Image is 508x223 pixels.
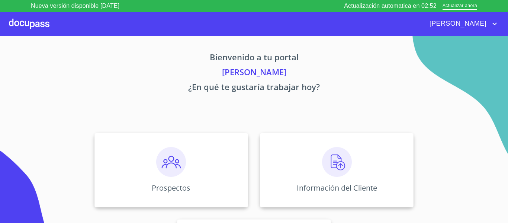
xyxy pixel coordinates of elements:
img: carga.png [322,147,352,177]
p: Nueva versión disponible [DATE] [31,1,119,10]
p: Actualización automatica en 02:52 [344,1,437,10]
p: Bienvenido a tu portal [25,51,483,66]
span: [PERSON_NAME] [424,18,490,30]
p: [PERSON_NAME] [25,66,483,81]
button: account of current user [424,18,499,30]
img: prospectos.png [156,147,186,177]
p: Prospectos [152,183,190,193]
p: Información del Cliente [297,183,377,193]
span: Actualizar ahora [443,2,477,10]
p: ¿En qué te gustaría trabajar hoy? [25,81,483,96]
